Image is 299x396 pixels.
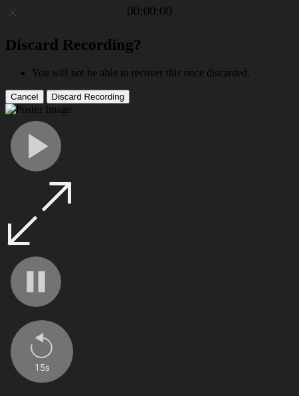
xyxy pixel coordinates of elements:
h2: Discard Recording? [5,36,294,54]
img: Poster Image [5,104,72,116]
a: 00:00:00 [127,4,172,19]
button: Discard Recording [47,90,130,104]
button: Cancel [5,90,44,104]
li: You will not be able to recover this once discarded. [32,67,294,79]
